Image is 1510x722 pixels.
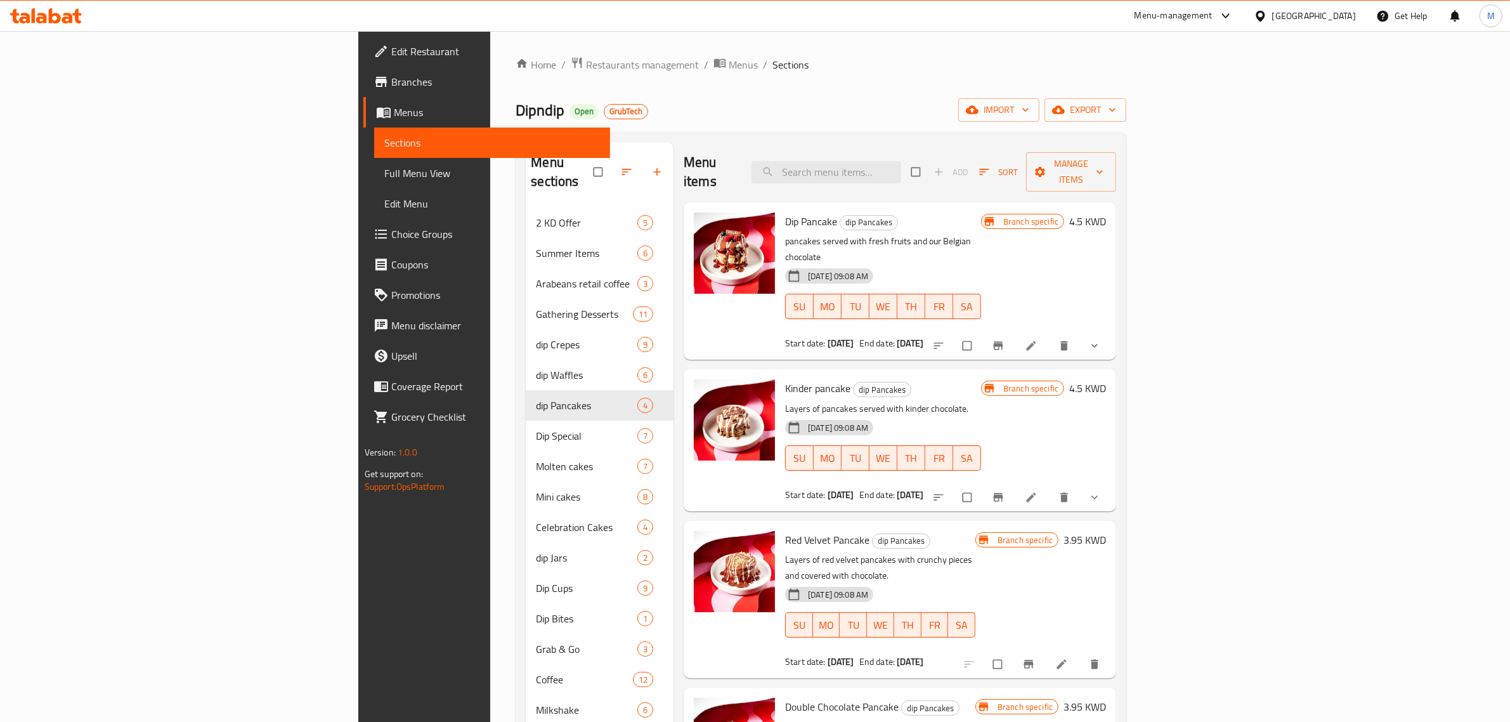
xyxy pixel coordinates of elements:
span: SA [958,449,976,468]
span: 4 [638,400,653,412]
a: Support.OpsPlatform [365,478,445,495]
svg: Show Choices [1088,491,1101,504]
span: Kinder pancake [785,379,850,398]
span: End date: [859,335,895,351]
div: dip Waffles6 [526,360,674,390]
span: SU [791,616,808,634]
button: TH [894,612,921,638]
p: Layers of red velvet pancakes with crunchy pieces and covered with chocolate. [785,552,975,584]
span: dip Pancakes [873,534,930,548]
div: Molten cakes7 [526,451,674,482]
b: [DATE] [897,335,923,351]
span: MO [819,449,836,468]
h2: Menu items [684,153,736,191]
span: Version: [365,444,396,461]
a: Edit Menu [374,188,611,219]
span: Summer Items [536,246,637,261]
a: Grocery Checklist [363,402,611,432]
span: Branches [391,74,601,89]
div: Dip Special7 [526,421,674,451]
div: items [637,428,653,443]
span: Branch specific [998,383,1064,395]
span: FR [930,298,948,316]
span: FR [927,616,944,634]
span: TU [845,616,862,634]
span: Start date: [785,487,826,503]
span: Branch specific [993,701,1058,713]
span: MO [819,298,836,316]
span: Coffee [536,672,632,687]
span: Sort sections [613,158,643,186]
span: import [968,102,1029,118]
span: Upsell [391,348,601,364]
button: Sort [976,162,1021,182]
a: Edit Restaurant [363,36,611,67]
div: items [637,641,653,657]
div: Gathering Desserts11 [526,299,674,329]
div: items [637,367,653,383]
li: / [763,57,767,72]
span: Select all sections [586,160,613,184]
a: Edit menu item [1025,491,1040,504]
p: Layers of pancakes served with kinder chocolate. [785,401,981,417]
span: export [1055,102,1116,118]
span: Select to update [955,334,982,358]
span: 7 [638,461,653,473]
span: Grocery Checklist [391,409,601,424]
div: items [637,215,653,230]
span: Sections [772,57,809,72]
a: Branches [363,67,611,97]
a: Upsell [363,341,611,371]
span: 1 [638,613,653,625]
span: [DATE] 09:08 AM [803,589,873,601]
span: 11 [634,308,653,320]
span: Manage items [1036,156,1106,188]
div: items [637,246,653,261]
h6: 3.95 KWD [1064,531,1106,549]
span: Edit Menu [384,196,601,211]
button: SU [785,445,814,471]
a: Choice Groups [363,219,611,249]
div: dip Crepes9 [526,329,674,360]
a: Full Menu View [374,158,611,188]
button: Branch-specific-item [984,483,1015,511]
div: Grab & Go [536,641,637,657]
span: WE [875,449,892,468]
div: items [637,489,653,504]
li: / [704,57,708,72]
button: WE [869,445,897,471]
button: delete [1050,332,1081,360]
a: Promotions [363,280,611,310]
button: show more [1081,332,1111,360]
div: dip Pancakes [840,215,898,230]
div: items [637,520,653,535]
a: Sections [374,128,611,158]
span: TH [902,298,920,316]
span: SA [958,298,976,316]
span: Choice Groups [391,226,601,242]
img: Red Velvet Pancake [694,531,775,612]
span: Full Menu View [384,166,601,181]
span: MO [818,616,835,634]
button: TH [897,445,925,471]
div: dip Pancakes4 [526,390,674,421]
h6: 3.95 KWD [1064,698,1106,716]
span: dip Waffles [536,367,637,383]
div: 2 KD Offer5 [526,207,674,238]
span: Arabeans retail coffee [536,276,637,291]
div: items [637,611,653,626]
button: FR [921,612,949,638]
span: Start date: [785,653,826,670]
button: Manage items [1026,152,1116,192]
span: Edit Restaurant [391,44,601,59]
span: TH [902,449,920,468]
span: Select to update [955,485,982,509]
div: dip Pancakes [901,700,960,716]
button: MO [814,294,842,319]
span: FR [930,449,948,468]
span: Get support on: [365,466,423,482]
button: TU [842,294,869,319]
b: [DATE] [828,487,854,503]
span: Sort items [971,162,1026,182]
